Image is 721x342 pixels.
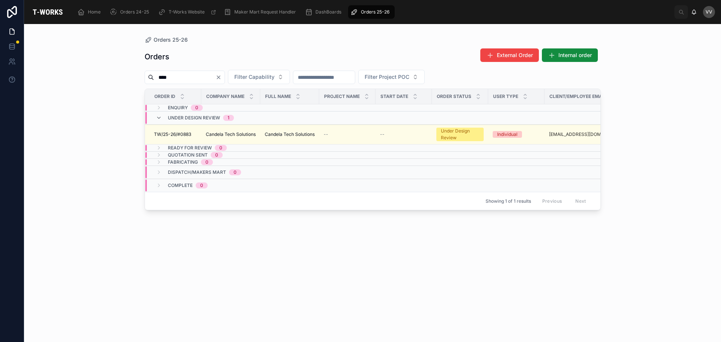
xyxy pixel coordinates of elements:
div: Individual [497,131,517,138]
h1: Orders [145,51,169,62]
span: VV [706,9,712,15]
a: T-Works Website [156,5,220,19]
span: Complete [168,182,193,188]
button: Internal order [542,48,598,62]
a: Orders 25-26 [145,36,188,44]
span: Internal order [558,51,592,59]
span: Project Name [324,93,360,99]
a: -- [324,131,371,137]
button: Select Button [228,70,290,84]
a: Orders 24-25 [107,5,154,19]
span: Ready for Review [168,145,212,151]
a: Orders 25-26 [348,5,395,19]
span: Dispatch/Makers Mart [168,169,226,175]
a: [EMAIL_ADDRESS][DOMAIN_NAME] [549,131,616,137]
span: Order Status [437,93,471,99]
span: Start Date [380,93,408,99]
a: Home [75,5,106,19]
span: User Type [493,93,518,99]
div: 1 [228,115,229,121]
img: App logo [30,6,65,18]
span: -- [324,131,328,137]
span: Maker Mart Request Handler [234,9,296,15]
span: Quotation Sent [168,152,208,158]
span: Filter Capability [234,73,275,81]
span: TW/25-26/#0883 [154,131,191,137]
div: 0 [219,145,222,151]
a: Maker Mart Request Handler [222,5,301,19]
a: Candela Tech Solutions [206,131,256,137]
a: Under Design Review [436,128,484,141]
span: Filter Project POC [365,73,409,81]
span: T-Works Website [169,9,205,15]
div: 0 [234,169,237,175]
a: Candela Tech Solutions [265,131,315,137]
span: DashBoards [315,9,341,15]
a: Individual [493,131,540,138]
div: 0 [195,105,198,111]
span: Home [88,9,101,15]
button: External Order [480,48,539,62]
div: 0 [200,182,203,188]
span: Full Name [265,93,291,99]
div: Under Design Review [441,128,479,141]
button: Clear [216,74,225,80]
span: Enquiry [168,105,188,111]
button: Select Button [358,70,425,84]
span: -- [380,131,385,137]
span: Order ID [154,93,175,99]
div: 0 [205,159,208,165]
span: Showing 1 of 1 results [486,198,531,204]
a: TW/25-26/#0883 [154,131,197,137]
span: External Order [497,51,533,59]
span: Under Design Review [168,115,220,121]
a: -- [380,131,427,137]
span: Orders 25-26 [154,36,188,44]
span: Orders 24-25 [120,9,149,15]
span: Client/Employee Email [549,93,606,99]
span: Orders 25-26 [361,9,389,15]
span: Fabricating [168,159,198,165]
span: Company Name [206,93,244,99]
div: 0 [215,152,218,158]
div: scrollable content [71,4,674,20]
a: DashBoards [303,5,347,19]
